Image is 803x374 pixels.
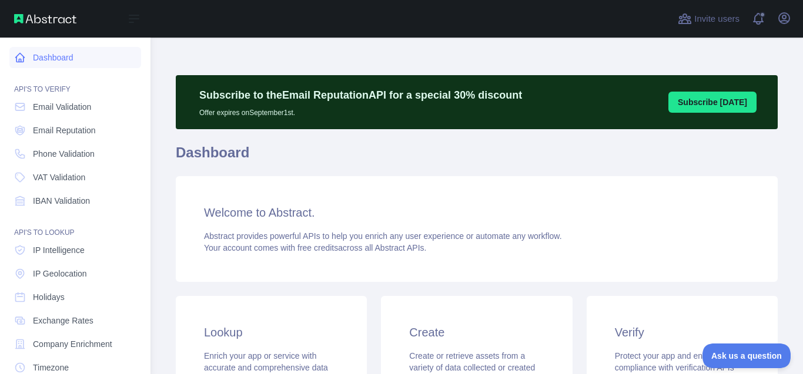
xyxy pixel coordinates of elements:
a: Email Reputation [9,120,141,141]
a: Company Enrichment [9,333,141,355]
button: Invite users [675,9,742,28]
span: Protect your app and ensure compliance with verification APIs [615,351,734,372]
span: IP Intelligence [33,244,85,256]
span: Invite users [694,12,740,26]
a: Holidays [9,287,141,308]
span: IP Geolocation [33,268,87,279]
button: Subscribe [DATE] [668,92,757,113]
a: IBAN Validation [9,190,141,211]
div: API'S TO LOOKUP [9,214,141,237]
span: Exchange Rates [33,315,93,326]
span: Company Enrichment [33,338,112,350]
span: Your account comes with across all Abstract APIs. [204,243,426,252]
h1: Dashboard [176,143,778,171]
span: Email Reputation [33,124,96,136]
span: Email Validation [33,101,91,113]
img: Abstract API [14,14,76,23]
span: Phone Validation [33,148,95,160]
span: Holidays [33,291,65,303]
a: Phone Validation [9,143,141,164]
h3: Verify [615,324,750,341]
span: free credits [297,243,338,252]
p: Subscribe to the Email Reputation API for a special 30 % discount [199,87,522,103]
a: Email Validation [9,96,141,117]
span: Timezone [33,362,69,373]
iframe: Toggle Customer Support [702,343,791,368]
a: IP Intelligence [9,240,141,261]
a: Exchange Rates [9,310,141,331]
a: IP Geolocation [9,263,141,284]
span: IBAN Validation [33,195,90,207]
h3: Lookup [204,324,339,341]
div: API'S TO VERIFY [9,70,141,94]
span: VAT Validation [33,171,85,183]
a: Dashboard [9,47,141,68]
a: VAT Validation [9,167,141,188]
h3: Create [409,324,544,341]
span: Abstract provides powerful APIs to help you enrich any user experience or automate any workflow. [204,231,562,241]
h3: Welcome to Abstract. [204,204,750,221]
p: Offer expires on September 1st. [199,103,522,117]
